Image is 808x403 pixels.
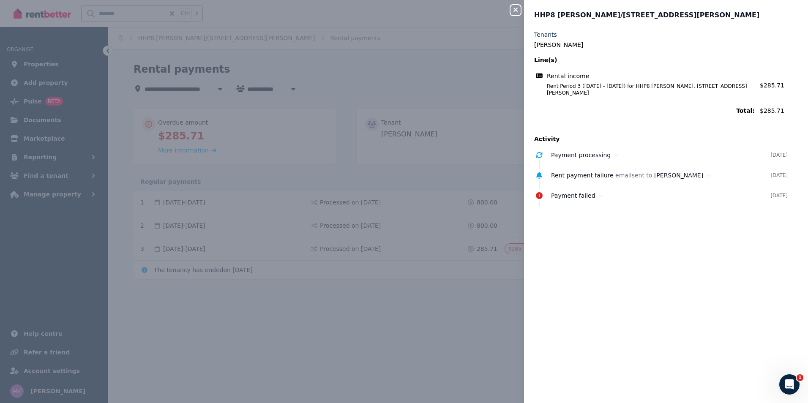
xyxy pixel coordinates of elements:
[770,192,788,199] time: [DATE]
[770,172,788,179] time: [DATE]
[551,152,611,158] span: Payment processing
[534,41,798,49] legend: [PERSON_NAME]
[534,56,755,64] span: Line(s)
[797,374,803,381] span: 1
[534,135,798,143] p: Activity
[770,152,788,158] time: [DATE]
[534,30,557,39] label: Tenants
[551,171,770,180] div: email sent to
[760,106,798,115] span: $285.71
[537,83,755,96] span: Rent Period 3 ([DATE] - [DATE]) for HHP8 [PERSON_NAME], [STREET_ADDRESS][PERSON_NAME]
[779,374,800,395] iframe: Intercom live chat
[534,10,759,20] span: HHP8 [PERSON_NAME]/[STREET_ADDRESS][PERSON_NAME]
[654,172,703,179] span: [PERSON_NAME]
[551,192,595,199] span: Payment failed
[547,72,589,80] span: Rental income
[551,172,614,179] span: Rent payment failure
[760,82,784,89] span: $285.71
[534,106,755,115] span: Total:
